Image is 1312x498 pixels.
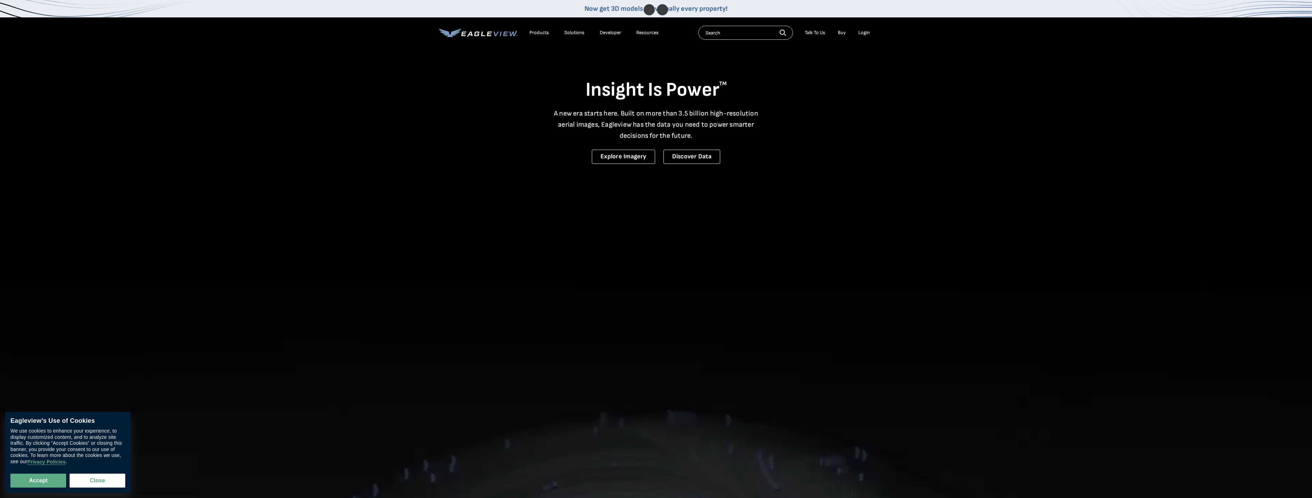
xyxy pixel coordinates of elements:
[805,30,825,36] div: Talk To Us
[10,417,125,425] div: Eagleview’s Use of Cookies
[719,80,727,87] sup: TM
[592,150,655,164] a: Explore Imagery
[858,30,870,36] div: Login
[10,474,66,488] button: Accept
[636,30,659,36] div: Resources
[600,30,621,36] a: Developer
[10,428,125,465] div: We use cookies to enhance your experience, to display customized content, and to analyze site tra...
[27,459,65,465] a: Privacy Policies
[585,5,727,13] a: Now get 3D models for virtually every property!
[530,30,549,36] div: Products
[838,30,846,36] a: Buy
[70,474,125,488] button: Close
[564,30,585,36] div: Solutions
[663,150,720,164] a: Discover Data
[439,78,873,102] h1: Insight Is Power
[550,108,763,141] p: A new era starts here. Built on more than 3.5 billion high-resolution aerial images, Eagleview ha...
[698,26,793,40] input: Search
